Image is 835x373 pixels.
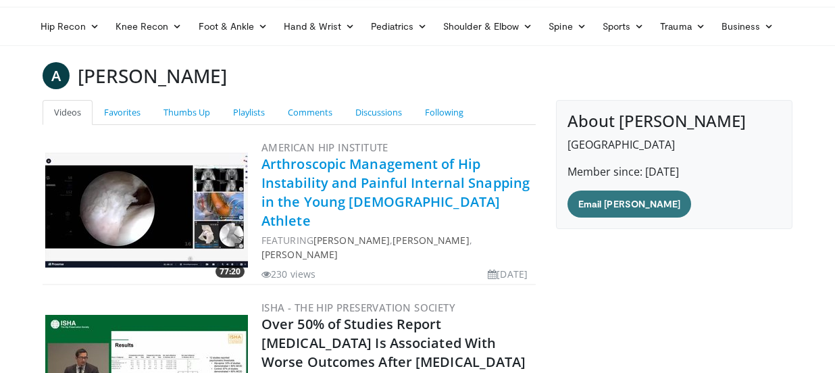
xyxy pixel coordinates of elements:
li: 230 views [261,267,315,281]
a: Knee Recon [107,13,191,40]
a: [PERSON_NAME] [261,248,338,261]
li: [DATE] [488,267,528,281]
a: A [43,62,70,89]
a: Playlists [222,100,276,125]
a: Thumbs Up [152,100,222,125]
a: American Hip Institute [261,141,388,154]
a: Sports [594,13,653,40]
a: 77:20 [45,153,248,268]
a: Pediatrics [363,13,435,40]
a: Videos [43,100,93,125]
a: Spine [540,13,594,40]
a: [PERSON_NAME] [393,234,469,247]
a: Foot & Ankle [191,13,276,40]
a: Email [PERSON_NAME] [567,191,691,218]
a: Comments [276,100,344,125]
p: Member since: [DATE] [567,164,781,180]
a: Discussions [344,100,413,125]
div: FEATURING , , [261,233,533,262]
a: Trauma [652,13,713,40]
a: Hip Recon [32,13,107,40]
p: [GEOGRAPHIC_DATA] [567,136,781,153]
a: Hand & Wrist [276,13,363,40]
a: Arthroscopic Management of Hip Instability and Painful Internal Snapping in the Young [DEMOGRAPHI... [261,155,530,230]
a: Shoulder & Elbow [435,13,540,40]
a: [PERSON_NAME] [313,234,390,247]
a: Favorites [93,100,152,125]
span: 77:20 [216,266,245,278]
h4: About [PERSON_NAME] [567,111,781,131]
a: Business [713,13,782,40]
a: ISHA - The Hip Preservation Society [261,301,455,314]
img: b4e9a222-ccc0-4d73-829d-0fb09a1b68ca.300x170_q85_crop-smart_upscale.jpg [45,153,248,268]
h3: [PERSON_NAME] [78,62,227,89]
a: Following [413,100,475,125]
